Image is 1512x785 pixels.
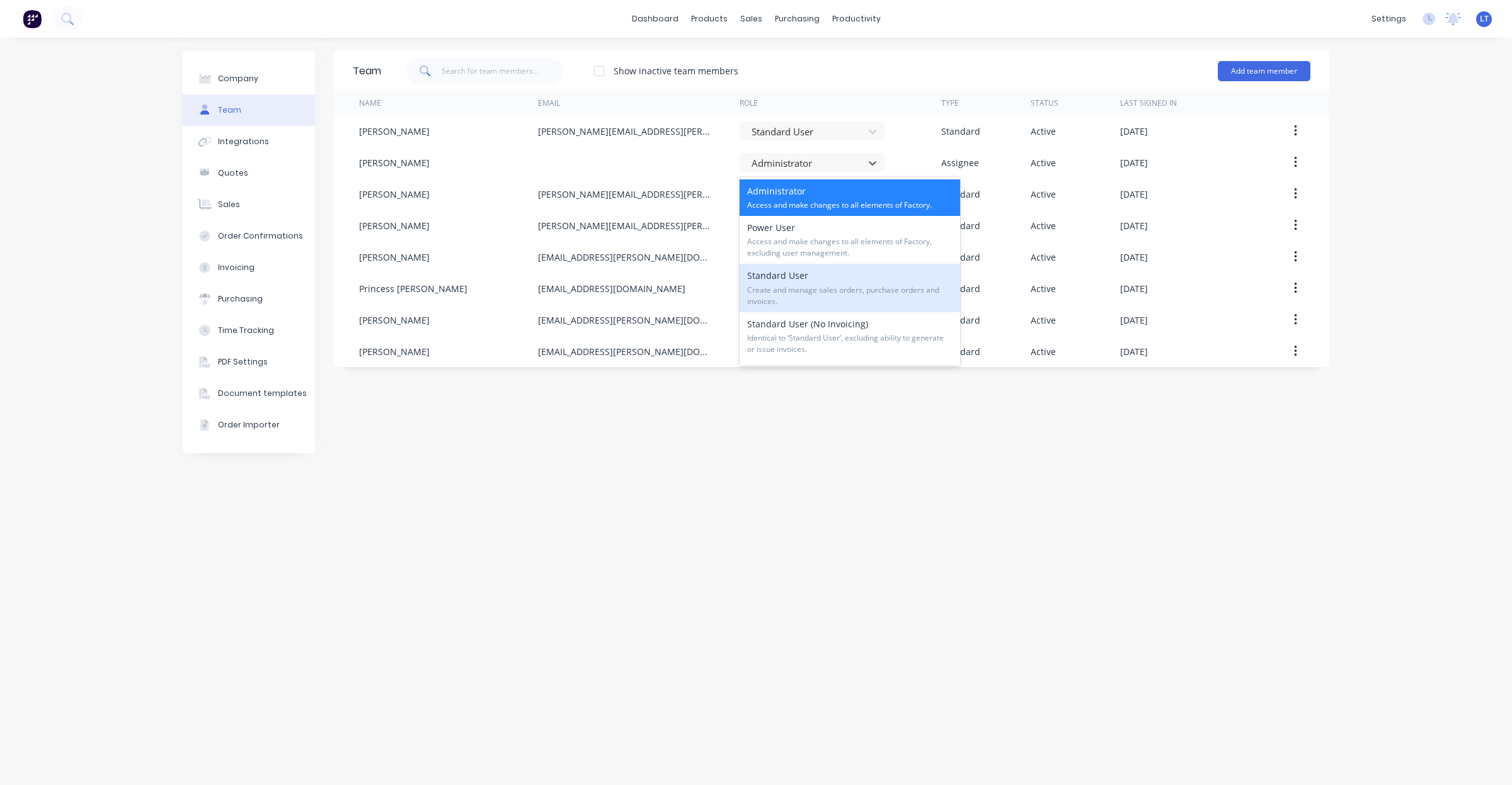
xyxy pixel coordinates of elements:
button: Quotes [183,157,315,189]
div: Active [1031,282,1056,295]
div: Standard [941,219,980,232]
div: Active [1031,251,1056,264]
a: dashboard [626,9,685,28]
div: [EMAIL_ADDRESS][PERSON_NAME][DOMAIN_NAME] [538,345,714,358]
div: [DATE] [1120,251,1148,264]
button: Company [183,63,315,94]
div: Power User [740,216,960,264]
div: Last signed in [1120,98,1177,109]
div: Standard [941,251,980,264]
div: Company [218,73,258,84]
button: Team [183,94,315,126]
span: Access and make changes to all elements of Factory, excluding user management. [747,236,953,259]
button: Order Importer [183,409,315,441]
button: Order Confirmations [183,220,315,252]
div: [PERSON_NAME] [359,219,430,232]
div: purchasing [769,9,826,28]
div: Standard [941,188,980,201]
div: [PERSON_NAME][EMAIL_ADDRESS][PERSON_NAME][DOMAIN_NAME] [538,219,714,232]
div: Order Importer [218,419,280,431]
div: [DATE] [1120,345,1148,358]
div: Team [218,104,241,116]
div: [PERSON_NAME] [359,313,430,327]
div: Role [740,98,758,109]
button: Time Tracking [183,315,315,346]
span: Create and manage sales orders, purchase orders and invoices. [747,285,953,307]
div: [DATE] [1120,188,1148,201]
span: Access and make changes to all elements of Factory. [747,200,953,211]
div: settings [1365,9,1412,28]
div: products [685,9,734,28]
button: Document templates [183,378,315,409]
span: Identical to ‘Standard User’, excluding ability to generate or issue invoices. [747,332,953,355]
div: [DATE] [1120,282,1148,295]
div: Standard User (No Pricing) [740,360,960,408]
div: Integrations [218,136,269,147]
div: Standard User (No Invoicing) [740,312,960,360]
button: Integrations [183,126,315,157]
div: Standard [941,313,980,327]
div: Quotes [218,167,248,179]
div: [DATE] [1120,125,1148,138]
button: Purchasing [183,283,315,315]
div: Active [1031,345,1056,358]
div: Active [1031,188,1056,201]
div: Assignee [941,156,979,169]
div: Type [941,98,959,109]
div: Standard User [740,264,960,312]
div: Show inactive team members [614,64,738,77]
div: Email [538,98,560,109]
div: Standard [941,125,980,138]
div: Invoicing [218,262,255,273]
div: Standard [941,345,980,358]
div: [PERSON_NAME] [359,188,430,201]
div: Active [1031,156,1056,169]
img: Factory [23,9,42,28]
div: Standard [941,282,980,295]
div: [PERSON_NAME] [359,125,430,138]
div: [PERSON_NAME] [359,156,430,169]
div: Active [1031,219,1056,232]
button: Add team member [1218,61,1310,81]
div: Time Tracking [218,325,274,336]
div: [DATE] [1120,219,1148,232]
div: [PERSON_NAME] [359,345,430,358]
div: Order Confirmations [218,230,303,242]
div: [DATE] [1120,313,1148,327]
div: [PERSON_NAME][EMAIL_ADDRESS][PERSON_NAME][DOMAIN_NAME] [538,125,714,138]
button: Invoicing [183,252,315,283]
div: Name [359,98,381,109]
div: [EMAIL_ADDRESS][PERSON_NAME][DOMAIN_NAME] [538,313,714,327]
span: LT [1480,13,1489,25]
div: productivity [826,9,887,28]
div: sales [734,9,769,28]
div: Princess [PERSON_NAME] [359,282,467,295]
div: [PERSON_NAME][EMAIL_ADDRESS][PERSON_NAME][DOMAIN_NAME] [538,188,714,201]
div: Team [353,64,381,79]
div: [EMAIL_ADDRESS][PERSON_NAME][DOMAIN_NAME] [538,251,714,264]
div: [DATE] [1120,156,1148,169]
div: [PERSON_NAME] [359,251,430,264]
button: Sales [183,189,315,220]
button: PDF Settings [183,346,315,378]
div: Active [1031,313,1056,327]
input: Search for team members... [442,59,564,84]
div: PDF Settings [218,356,268,368]
div: Administrator [740,179,960,216]
div: Document templates [218,388,307,399]
div: Active [1031,125,1056,138]
div: Status [1031,98,1058,109]
div: Purchasing [218,293,263,305]
div: [EMAIL_ADDRESS][DOMAIN_NAME] [538,282,685,295]
div: Sales [218,199,240,210]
